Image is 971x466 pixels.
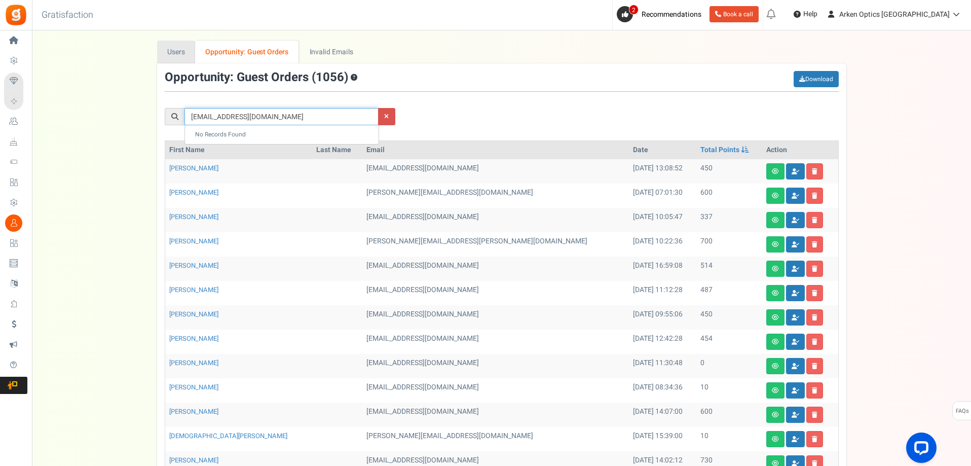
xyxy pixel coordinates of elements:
td: [DATE] 11:30:48 [629,354,696,378]
a: Convert guests to users [786,163,805,180]
a: Convert guests to users [786,382,805,399]
span: Arken Optics [GEOGRAPHIC_DATA] [839,9,950,20]
a: [PERSON_NAME] [169,358,218,368]
a: 2 Recommendations [617,6,705,22]
a: Convert guests to users [786,188,805,204]
td: [PERSON_NAME][EMAIL_ADDRESS][DOMAIN_NAME] [362,184,629,208]
span: Help [801,9,817,19]
a: Convert guests to users [786,431,805,447]
span: FAQs [955,402,969,421]
a: [PERSON_NAME] [169,188,218,197]
input: Search by email or name [184,108,379,125]
td: [DATE] 12:42:28 [629,330,696,354]
span: 2 [629,5,639,15]
a: [PERSON_NAME] [169,163,218,173]
a: Convert guests to users [786,334,805,350]
th: Last Name [312,141,362,159]
td: [PERSON_NAME][EMAIL_ADDRESS][DOMAIN_NAME] [362,427,629,451]
td: [EMAIL_ADDRESS][DOMAIN_NAME] [362,159,629,184]
a: Delete user [806,309,823,326]
a: Delete user [806,163,823,180]
a: Delete user [806,212,823,228]
a: [PERSON_NAME] [169,407,218,416]
a: Convert guests to users [786,309,805,326]
a: Opportunity: Guest Orders [195,41,298,63]
td: [DATE] 10:22:36 [629,232,696,257]
th: First Name [165,141,312,159]
a: Delete user [806,236,823,253]
a: Users [157,41,196,63]
a: [PERSON_NAME] [169,455,218,465]
span: Recommendations [642,9,701,20]
a: Convert guests to users [786,212,805,228]
td: [DATE] 16:59:08 [629,257,696,281]
a: [PERSON_NAME] [169,309,218,319]
td: 454 [696,330,762,354]
td: [EMAIL_ADDRESS][DOMAIN_NAME] [362,281,629,305]
a: Convert guests to users [786,285,805,301]
td: 600 [696,184,762,208]
a: Convert guests to users [786,358,805,374]
td: [DATE] 14:07:00 [629,403,696,427]
td: 337 [696,208,762,232]
li: No Records Found [190,128,374,141]
h3: Opportunity: Guest Orders ( ) [165,71,357,84]
td: 514 [696,257,762,281]
td: [DATE] 13:08:52 [629,159,696,184]
th: Date [629,141,696,159]
a: [PERSON_NAME] [169,382,218,392]
a: Invalid Emails [299,41,363,63]
td: [DATE] 10:05:47 [629,208,696,232]
td: 10 [696,427,762,451]
td: 700 [696,232,762,257]
a: [PERSON_NAME] [169,236,218,246]
td: 10 [696,378,762,403]
th: Email [362,141,629,159]
td: [DATE] 15:39:00 [629,427,696,451]
a: [PERSON_NAME] [169,261,218,270]
td: 0 [696,354,762,378]
a: Delete user [806,285,823,301]
a: Total Points [700,145,749,155]
a: Convert guests to users [786,236,805,253]
td: [DATE] 08:34:36 [629,378,696,403]
td: 487 [696,281,762,305]
a: Delete user [806,261,823,277]
a: Book a call [709,6,759,22]
span: Customers who have shopped as a Guest (without creating an account) in your store. This is an opp... [351,75,357,81]
a: Delete user [806,358,823,374]
img: Gratisfaction [5,4,27,26]
a: Delete user [806,188,823,204]
td: [EMAIL_ADDRESS][DOMAIN_NAME] [362,378,629,403]
td: [EMAIL_ADDRESS][DOMAIN_NAME] [362,208,629,232]
a: Delete user [806,334,823,350]
td: 450 [696,305,762,330]
td: [EMAIL_ADDRESS][DOMAIN_NAME] [362,330,629,354]
td: [DATE] 09:55:06 [629,305,696,330]
td: [EMAIL_ADDRESS][DOMAIN_NAME] [362,354,629,378]
a: [DEMOGRAPHIC_DATA][PERSON_NAME] [169,431,287,441]
td: [EMAIL_ADDRESS][DOMAIN_NAME] [362,305,629,330]
a: Convert guests to users [786,407,805,423]
a: Convert guests to users [786,261,805,277]
td: 600 [696,403,762,427]
a: Delete user [806,431,823,447]
td: 450 [696,159,762,184]
a: Download [794,71,839,87]
td: [EMAIL_ADDRESS][DOMAIN_NAME] [362,403,629,427]
a: Help [790,6,821,22]
td: [DATE] 07:01:30 [629,184,696,208]
td: [DATE] 11:12:28 [629,281,696,305]
h3: Gratisfaction [30,5,104,25]
a: [PERSON_NAME] [169,212,218,222]
a: [PERSON_NAME] [169,285,218,295]
a: Delete user [806,382,823,399]
a: Delete user [806,407,823,423]
td: [PERSON_NAME][EMAIL_ADDRESS][PERSON_NAME][DOMAIN_NAME] [362,232,629,257]
td: [EMAIL_ADDRESS][DOMAIN_NAME] [362,257,629,281]
span: 1056 [316,68,344,86]
a: Reset [378,108,395,125]
a: [PERSON_NAME] [169,334,218,343]
th: Action [762,141,838,159]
